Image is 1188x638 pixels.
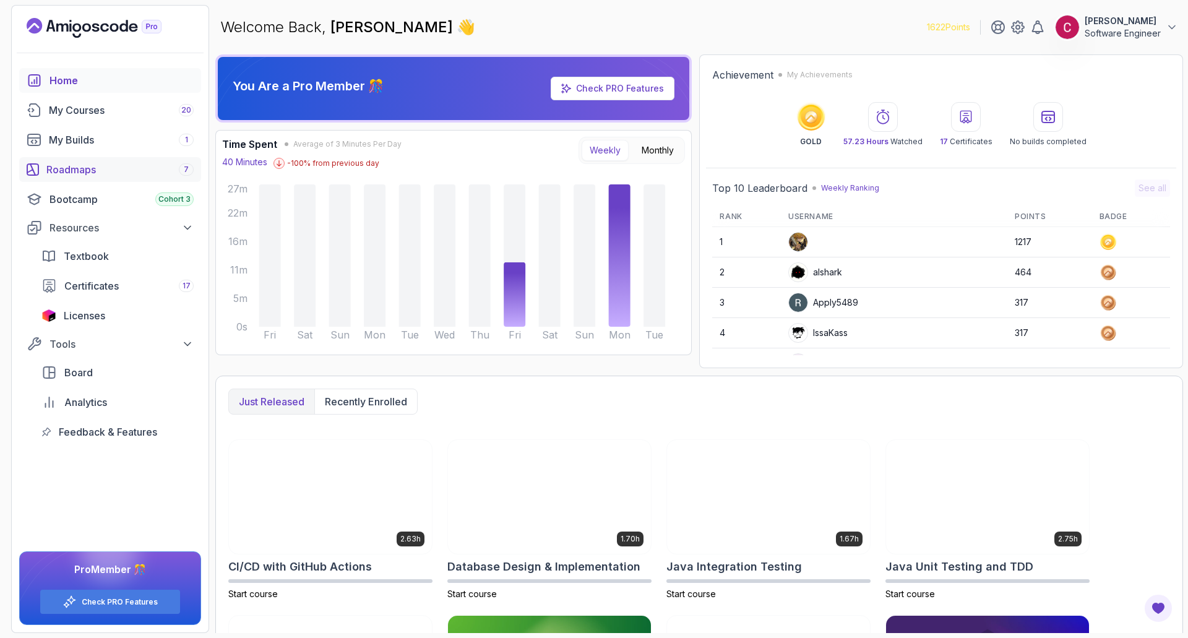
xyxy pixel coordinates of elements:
[840,534,859,544] p: 1.67h
[1085,15,1161,27] p: [PERSON_NAME]
[447,558,640,575] h2: Database Design & Implementation
[19,157,201,182] a: roadmaps
[49,192,194,207] div: Bootcamp
[34,274,201,298] a: certificates
[1058,534,1078,544] p: 2.75h
[940,137,948,146] span: 17
[712,67,773,82] h2: Achievement
[46,162,194,177] div: Roadmaps
[634,140,682,161] button: Monthly
[1055,15,1178,40] button: user profile image[PERSON_NAME]Software Engineer
[64,249,109,264] span: Textbook
[821,183,879,193] p: Weekly Ranking
[19,68,201,93] a: home
[1007,257,1092,288] td: 464
[19,187,201,212] a: bootcamp
[712,257,781,288] td: 2
[609,329,631,341] tspan: Mon
[1007,318,1092,348] td: 317
[41,309,56,322] img: jetbrains icon
[297,329,313,341] tspan: Sat
[233,292,247,304] tspan: 5m
[19,217,201,239] button: Resources
[781,207,1007,227] th: Username
[789,354,807,373] img: default monster avatar
[800,137,822,147] p: GOLD
[185,135,188,145] span: 1
[885,439,1090,600] a: Java Unit Testing and TDD card2.75hJava Unit Testing and TDDStart course
[239,394,304,409] p: Just released
[789,263,807,282] img: user profile image
[233,77,384,95] p: You Are a Pro Member 🎊
[843,137,923,147] p: Watched
[330,18,457,36] span: [PERSON_NAME]
[576,83,664,93] a: Check PRO Features
[886,440,1089,554] img: Java Unit Testing and TDD card
[228,439,433,600] a: CI/CD with GitHub Actions card2.63hCI/CD with GitHub ActionsStart course
[34,303,201,328] a: licenses
[364,329,385,341] tspan: Mon
[40,589,181,614] button: Check PRO Features
[788,323,848,343] div: IssaKass
[183,281,191,291] span: 17
[228,207,247,219] tspan: 22m
[228,558,372,575] h2: CI/CD with GitHub Actions
[1007,207,1092,227] th: Points
[645,329,663,341] tspan: Tue
[712,181,807,196] h2: Top 10 Leaderboard
[220,17,475,37] p: Welcome Back,
[448,440,651,554] img: Database Design & Implementation card
[712,227,781,257] td: 1
[447,588,497,599] span: Start course
[1056,15,1079,39] img: user profile image
[64,395,107,410] span: Analytics
[19,98,201,123] a: courses
[712,318,781,348] td: 4
[314,389,417,414] button: Recently enrolled
[34,390,201,415] a: analytics
[236,321,247,333] tspan: 0s
[788,293,858,313] div: Apply5489
[34,360,201,385] a: board
[454,14,480,40] span: 👋
[49,220,194,235] div: Resources
[27,18,190,38] a: Landing page
[667,440,870,554] img: Java Integration Testing card
[330,329,350,341] tspan: Sun
[59,425,157,439] span: Feedback & Features
[64,365,93,380] span: Board
[19,127,201,152] a: builds
[788,353,867,373] div: GabrielRoger
[1085,27,1161,40] p: Software Engineer
[1007,227,1092,257] td: 1217
[470,329,489,341] tspan: Thu
[49,132,194,147] div: My Builds
[49,103,194,118] div: My Courses
[575,329,594,341] tspan: Sun
[222,137,277,152] h3: Time Spent
[582,140,629,161] button: Weekly
[228,588,278,599] span: Start course
[885,588,935,599] span: Start course
[885,558,1033,575] h2: Java Unit Testing and TDD
[229,389,314,414] button: Just released
[712,348,781,379] td: 5
[293,139,402,149] span: Average of 3 Minutes Per Day
[843,137,889,146] span: 57.23 Hours
[228,235,247,248] tspan: 16m
[788,262,842,282] div: alshark
[287,158,379,168] p: -100 % from previous day
[666,558,802,575] h2: Java Integration Testing
[789,293,807,312] img: user profile image
[64,308,105,323] span: Licenses
[447,439,652,600] a: Database Design & Implementation card1.70hDatabase Design & ImplementationStart course
[158,194,191,204] span: Cohort 3
[264,329,276,341] tspan: Fri
[551,77,674,100] a: Check PRO Features
[712,288,781,318] td: 3
[1007,288,1092,318] td: 317
[1092,207,1170,227] th: Badge
[34,244,201,269] a: textbook
[1010,137,1087,147] p: No builds completed
[49,73,194,88] div: Home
